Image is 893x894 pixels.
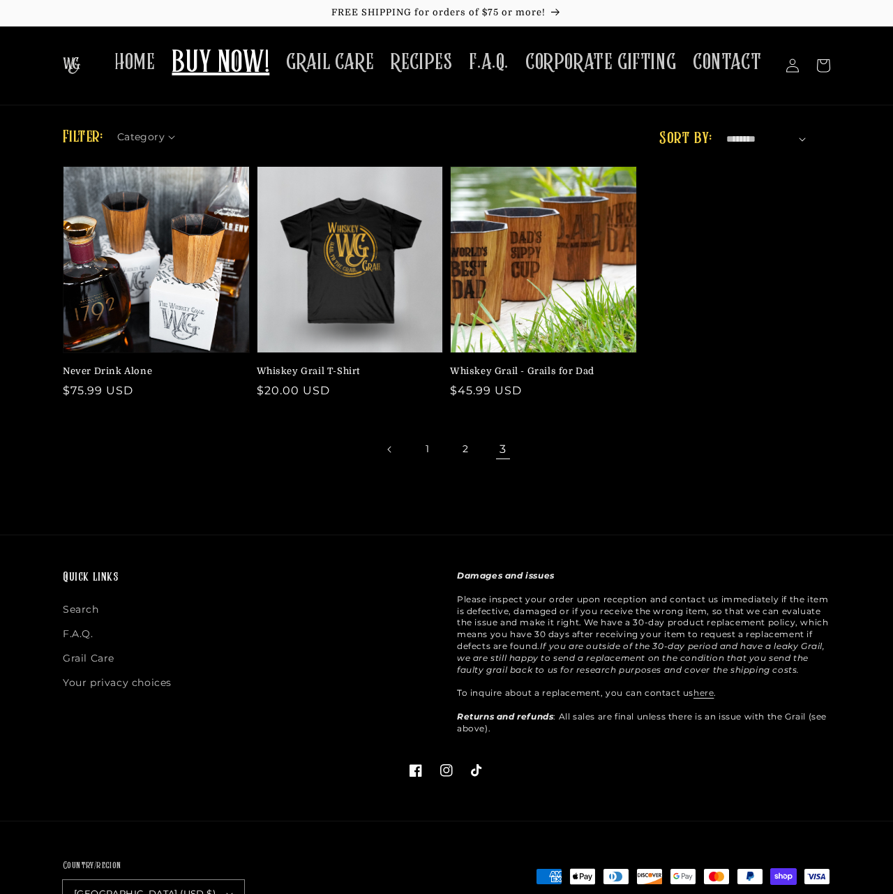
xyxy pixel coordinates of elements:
[63,434,830,465] nav: Pagination
[693,687,714,698] a: here
[257,365,435,378] a: Whiskey Grail T-Shirt
[63,859,244,873] h2: Country/region
[63,622,93,646] a: F.A.Q.
[450,365,629,378] a: Whiskey Grail - Grails for Dad
[117,126,184,141] summary: Category
[391,49,452,76] span: RECIPES
[63,570,436,586] h2: Quick links
[517,40,684,84] a: CORPORATE GIFTING
[117,130,165,144] span: Category
[488,434,518,465] span: Page 3
[457,570,555,581] strong: Damages and issues
[63,601,99,622] a: Search
[693,49,761,76] span: CONTACT
[450,434,481,465] a: Page 2
[457,570,830,734] p: Please inspect your order upon reception and contact us immediately if the item is defective, dam...
[375,434,405,465] a: Previous page
[412,434,443,465] a: Page 1
[457,641,825,675] em: If you are outside of the 30-day period and have a leaky Grail, we are still happy to send a repl...
[114,49,155,76] span: HOME
[63,57,80,74] img: The Whiskey Grail
[14,7,879,19] p: FREE SHIPPING for orders of $75 or more!
[382,40,460,84] a: RECIPES
[469,49,509,76] span: F.A.Q.
[460,40,517,84] a: F.A.Q.
[63,125,103,150] h2: Filter:
[457,711,553,722] strong: Returns and refunds
[106,40,163,84] a: HOME
[172,45,269,83] span: BUY NOW!
[286,49,374,76] span: GRAIL CARE
[63,365,241,378] a: Never Drink Alone
[525,49,676,76] span: CORPORATE GIFTING
[63,671,172,695] a: Your privacy choices
[659,131,712,147] label: Sort by:
[63,646,114,671] a: Grail Care
[684,40,770,84] a: CONTACT
[163,36,278,91] a: BUY NOW!
[278,40,382,84] a: GRAIL CARE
